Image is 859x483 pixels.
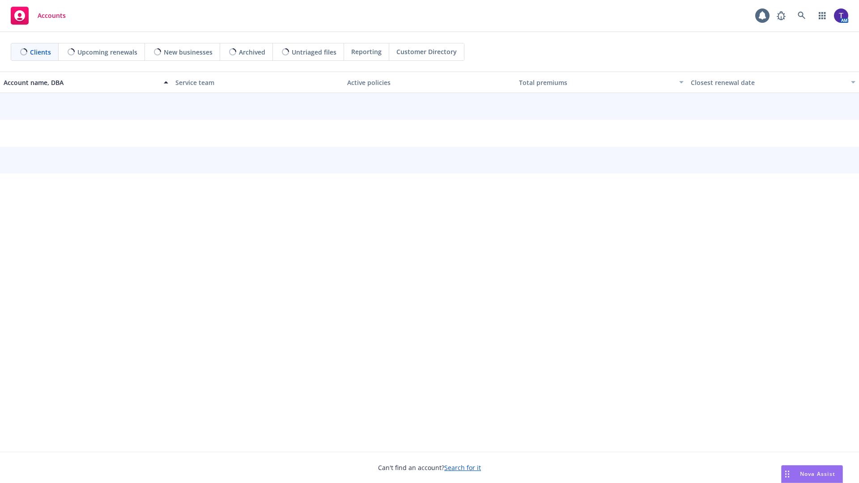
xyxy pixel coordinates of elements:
img: photo [834,8,848,23]
span: Can't find an account? [378,463,481,472]
button: Service team [172,72,344,93]
div: Account name, DBA [4,78,158,87]
div: Closest renewal date [691,78,846,87]
div: Drag to move [782,466,793,483]
span: Accounts [38,12,66,19]
div: Service team [175,78,340,87]
a: Search [793,7,811,25]
span: Archived [239,47,265,57]
a: Switch app [813,7,831,25]
button: Active policies [344,72,515,93]
span: Customer Directory [396,47,457,56]
span: Nova Assist [800,470,835,478]
span: New businesses [164,47,213,57]
div: Active policies [347,78,512,87]
span: Reporting [351,47,382,56]
a: Report a Bug [772,7,790,25]
button: Nova Assist [781,465,843,483]
a: Search for it [444,463,481,472]
button: Closest renewal date [687,72,859,93]
button: Total premiums [515,72,687,93]
span: Untriaged files [292,47,336,57]
span: Clients [30,47,51,57]
span: Upcoming renewals [77,47,137,57]
div: Total premiums [519,78,674,87]
a: Accounts [7,3,69,28]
